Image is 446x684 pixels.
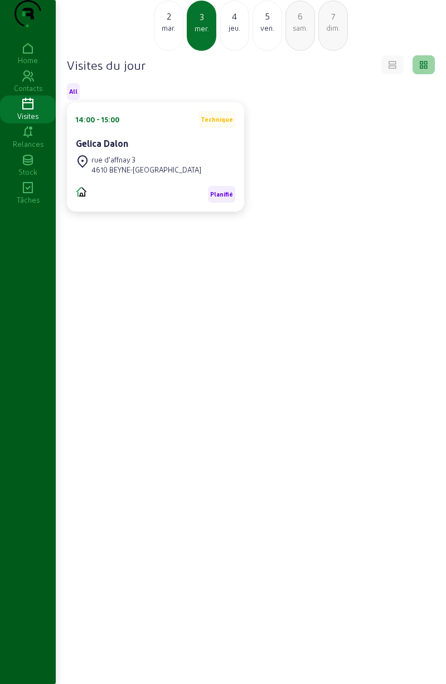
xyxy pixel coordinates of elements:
[154,9,183,23] div: 2
[76,138,128,149] cam-card-title: Gelica Dalon
[319,9,347,23] div: 7
[220,23,249,33] div: jeu.
[286,23,314,33] div: sam.
[91,155,201,165] div: rue d'affnay 3
[188,23,215,34] div: mer.
[69,88,77,95] span: All
[220,9,249,23] div: 4
[210,190,233,198] span: Planifié
[76,114,119,125] div: 14:00 - 15:00
[154,23,183,33] div: mar.
[76,186,87,197] img: CIME
[91,165,201,175] div: 4610 BEYNE-[GEOGRAPHIC_DATA]
[201,116,233,123] span: Technique
[319,23,347,33] div: dim.
[286,9,314,23] div: 6
[253,23,282,33] div: ven.
[253,9,282,23] div: 5
[188,10,215,23] div: 3
[67,57,146,73] h4: Visites du jour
